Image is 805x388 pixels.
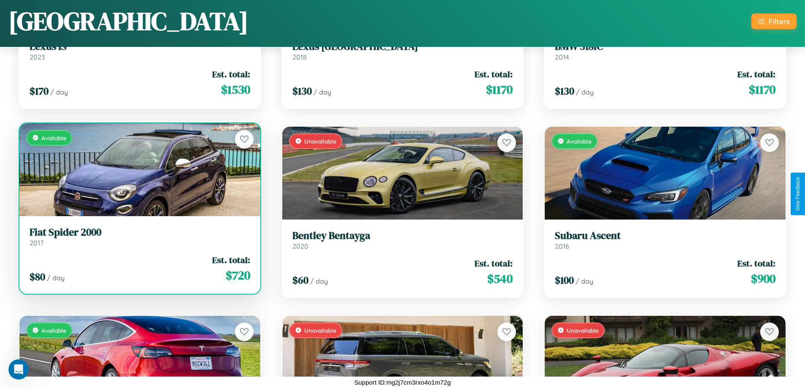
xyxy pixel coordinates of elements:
[555,53,569,61] span: 2014
[30,226,250,239] h3: Fiat Spider 2000
[555,230,775,242] h3: Subaru Ascent
[475,257,513,269] span: Est. total:
[310,277,328,285] span: / day
[314,88,331,96] span: / day
[576,277,593,285] span: / day
[292,273,308,287] span: $ 60
[555,41,775,61] a: BMW 318iC2014
[212,68,250,80] span: Est. total:
[292,230,513,242] h3: Bentley Bentayga
[30,41,250,53] h3: Lexus IS
[226,267,250,284] span: $ 720
[749,81,775,98] span: $ 1170
[221,81,250,98] span: $ 1530
[576,88,594,96] span: / day
[555,41,775,53] h3: BMW 318iC
[486,81,513,98] span: $ 1170
[737,68,775,80] span: Est. total:
[555,242,569,250] span: 2016
[30,239,44,247] span: 2017
[8,359,29,380] iframe: Intercom live chat
[737,257,775,269] span: Est. total:
[555,84,574,98] span: $ 130
[30,84,49,98] span: $ 170
[30,270,45,284] span: $ 80
[30,41,250,61] a: Lexus IS2023
[292,230,513,250] a: Bentley Bentayga2020
[292,41,513,61] a: Lexus [GEOGRAPHIC_DATA]2018
[47,274,65,282] span: / day
[292,41,513,53] h3: Lexus [GEOGRAPHIC_DATA]
[30,226,250,247] a: Fiat Spider 20002017
[292,84,312,98] span: $ 130
[475,68,513,80] span: Est. total:
[567,327,599,334] span: Unavailable
[555,273,574,287] span: $ 100
[41,134,66,141] span: Available
[795,177,801,211] div: Give Feedback
[50,88,68,96] span: / day
[555,230,775,250] a: Subaru Ascent2016
[567,138,592,145] span: Available
[487,270,513,287] span: $ 540
[304,327,336,334] span: Unavailable
[292,53,307,61] span: 2018
[304,138,336,145] span: Unavailable
[30,53,45,61] span: 2023
[769,17,790,26] div: Filters
[292,242,308,250] span: 2020
[751,14,797,29] button: Filters
[354,377,450,388] p: Support ID: mg2j7cm3rxo4o1m72g
[8,4,248,38] h1: [GEOGRAPHIC_DATA]
[212,254,250,266] span: Est. total:
[41,327,66,334] span: Available
[751,270,775,287] span: $ 900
